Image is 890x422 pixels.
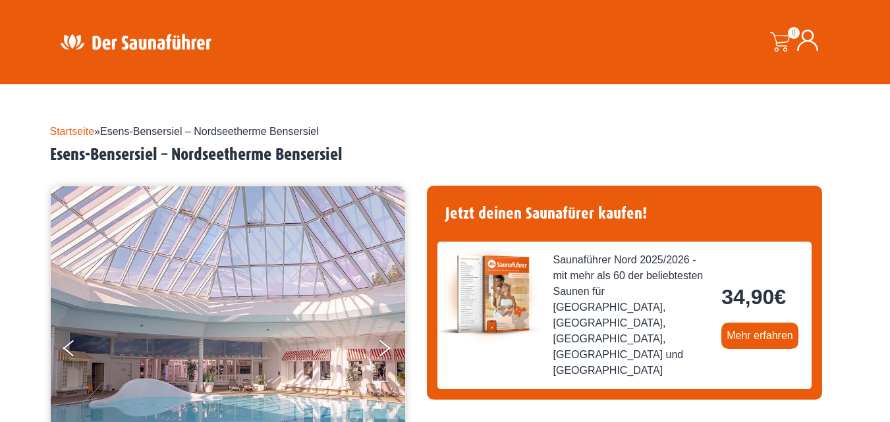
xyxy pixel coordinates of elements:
h2: Esens-Bensersiel – Nordseetherme Bensersiel [50,145,841,165]
bdi: 34,90 [721,285,786,309]
button: Previous [63,334,96,367]
span: Esens-Bensersiel – Nordseetherme Bensersiel [100,126,319,137]
a: Mehr erfahren [721,323,798,349]
button: Next [377,334,410,367]
img: der-saunafuehrer-2025-nord.jpg [437,242,543,347]
span: 0 [788,27,800,39]
a: Startseite [50,126,95,137]
span: Saunaführer Nord 2025/2026 - mit mehr als 60 der beliebtesten Saunen für [GEOGRAPHIC_DATA], [GEOG... [553,252,711,379]
span: € [774,285,786,309]
h4: Jetzt deinen Saunafürer kaufen! [437,196,812,231]
span: » [50,126,319,137]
